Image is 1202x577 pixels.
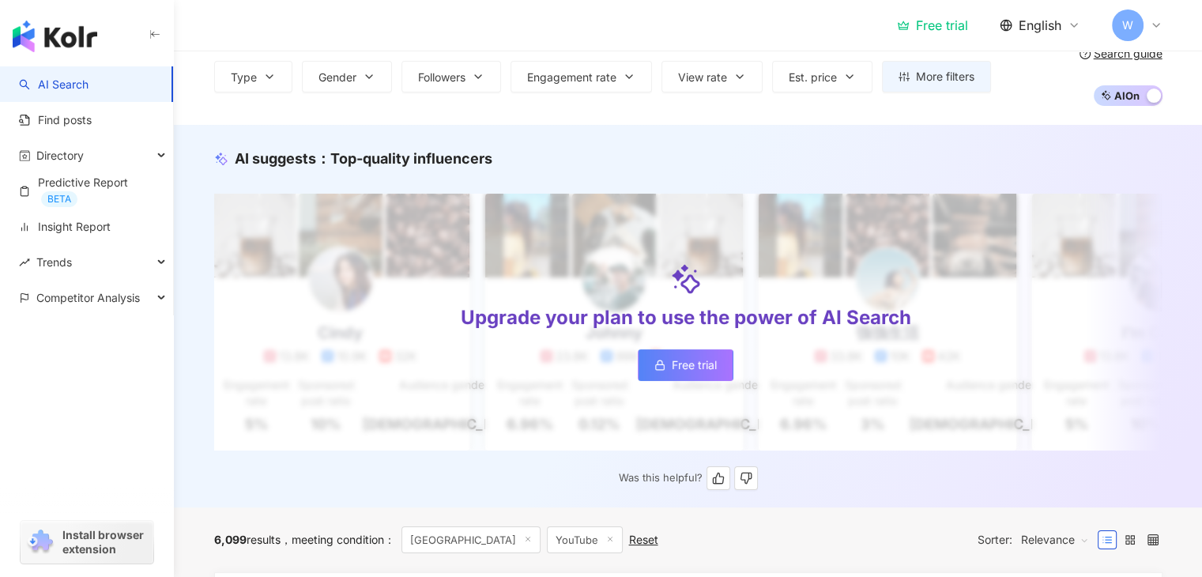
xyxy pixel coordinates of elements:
span: Trends [36,244,72,280]
span: More filters [916,70,974,83]
span: [GEOGRAPHIC_DATA] [401,526,541,553]
a: Find posts [19,112,92,128]
span: Top-quality influencers [330,150,492,167]
span: Relevance [1021,527,1089,552]
div: AI suggests ： [235,149,492,168]
span: English [1019,17,1061,34]
span: meeting condition ： [281,533,395,546]
span: Competitor Analysis [36,280,140,315]
span: Install browser extension [62,528,149,556]
div: Reset [629,534,658,546]
button: Gender [302,61,392,92]
div: results [214,534,281,546]
span: rise [19,257,30,268]
button: Type [214,61,292,92]
span: Engagement rate [527,71,616,84]
span: Free trial [672,359,717,371]
a: Insight Report [19,219,111,235]
button: View rate [661,61,763,92]
span: YouTube [547,526,623,553]
a: Free trial [638,349,733,381]
div: Search guide [1094,47,1162,60]
button: More filters [882,61,991,92]
span: Type [231,71,257,84]
button: Est. price [772,61,872,92]
div: Upgrade your plan to use the power of AI Search [461,304,911,331]
span: Followers [418,71,465,84]
div: Was this helpful? [619,466,758,490]
a: chrome extensionInstall browser extension [21,521,153,564]
span: Gender [318,71,356,84]
span: View rate [678,71,727,84]
div: Sorter: [978,527,1098,552]
a: Free trial [897,17,968,33]
span: Directory [36,138,84,173]
a: Predictive ReportBETA [19,175,160,207]
a: searchAI Search [19,77,89,92]
img: logo [13,21,97,52]
span: 6,099 [214,533,247,546]
button: Engagement rate [511,61,652,92]
span: W [1122,17,1133,34]
button: Followers [401,61,501,92]
img: chrome extension [25,530,55,555]
span: Est. price [789,71,837,84]
img: KOL Avatar [1129,248,1193,311]
span: question-circle [1080,48,1091,59]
